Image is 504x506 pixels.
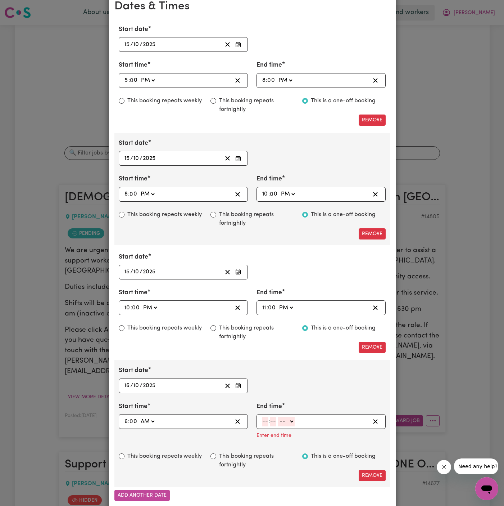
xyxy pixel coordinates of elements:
input: -- [124,40,130,49]
input: -- [124,189,128,199]
label: End time [256,174,282,184]
input: -- [132,303,140,313]
input: -- [124,153,130,163]
button: Remove this date/time [359,228,386,239]
input: -- [124,303,131,313]
input: -- [262,189,268,199]
button: Enter Start date [233,40,243,49]
label: This is a one-off booking [311,452,376,461]
span: / [130,155,133,162]
button: Add another date [114,490,170,501]
span: / [130,41,133,48]
span: : [268,418,270,425]
input: -- [130,189,137,199]
input: -- [268,76,275,85]
input: ---- [142,381,156,391]
label: Start time [119,174,147,184]
input: -- [270,417,276,426]
span: : [268,191,270,197]
label: End time [256,402,282,411]
label: This booking repeats weekly [127,452,202,461]
label: Start date [119,366,148,375]
input: -- [124,267,130,277]
span: / [140,269,142,275]
span: / [140,382,142,389]
button: Enter Start date [233,267,243,277]
span: 0 [132,305,136,311]
label: Start time [119,402,147,411]
input: -- [133,40,140,49]
input: -- [262,303,267,313]
iframe: Message from company [454,458,498,474]
span: : [131,305,132,311]
p: Enter end time [256,432,291,440]
span: / [140,155,142,162]
span: 0 [130,77,133,83]
label: This booking repeats weekly [127,210,202,219]
label: Start date [119,252,148,262]
input: -- [130,417,137,426]
button: Clear Start date [222,267,233,277]
button: Enter Start date [233,381,243,391]
button: Remove this date/time [359,470,386,481]
span: 0 [130,191,133,197]
label: This booking repeats fortnightly [219,97,294,114]
input: -- [124,76,128,85]
button: Clear Start date [222,381,233,391]
span: / [130,269,133,275]
iframe: Close message [437,460,451,474]
label: This booking repeats fortnightly [219,324,294,341]
input: -- [262,76,266,85]
label: This booking repeats fortnightly [219,210,294,228]
label: This is a one-off booking [311,210,376,219]
button: Remove this date/time [359,342,386,353]
span: : [128,418,130,425]
span: : [267,305,268,311]
input: ---- [142,153,156,163]
span: 0 [130,419,133,425]
input: ---- [142,40,156,49]
input: -- [270,189,278,199]
iframe: Button to launch messaging window [475,477,498,500]
input: -- [133,381,140,391]
span: 0 [267,77,271,83]
button: Clear Start date [222,40,233,49]
label: This is a one-off booking [311,97,376,105]
input: -- [268,303,276,313]
label: Start date [119,139,148,148]
span: : [128,191,130,197]
input: -- [262,417,268,426]
button: Clear Start date [222,153,233,163]
input: -- [124,417,128,426]
input: -- [124,381,130,391]
span: : [266,77,267,84]
label: This is a one-off booking [311,324,376,332]
button: Enter Start date [233,153,243,163]
button: Remove this date/time [359,115,386,126]
span: / [130,382,133,389]
span: 0 [270,191,273,197]
label: End time [256,61,282,70]
input: ---- [142,267,156,277]
label: This booking repeats weekly [127,97,202,105]
label: End time [256,288,282,297]
input: -- [130,76,138,85]
label: Start date [119,25,148,34]
label: Start time [119,288,147,297]
input: -- [133,267,140,277]
label: Start time [119,61,147,70]
span: 0 [268,305,272,311]
span: / [140,41,142,48]
span: : [128,77,130,84]
label: This booking repeats weekly [127,324,202,332]
label: This booking repeats fortnightly [219,452,294,469]
input: -- [133,153,140,163]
